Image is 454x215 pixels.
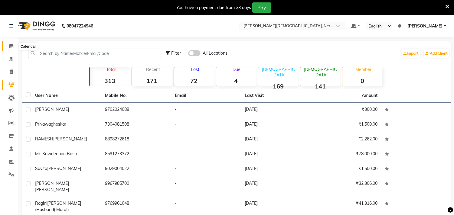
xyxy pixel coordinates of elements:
[31,89,101,103] th: User Name
[15,18,57,34] img: logo
[261,67,298,78] p: [DEMOGRAPHIC_DATA]
[171,162,241,177] td: -
[217,67,256,72] p: Due
[177,67,214,72] p: Lost
[135,67,172,72] p: Recent
[101,89,171,103] th: Mobile No.
[303,67,340,78] p: [DEMOGRAPHIC_DATA]
[171,117,241,132] td: -
[174,77,214,85] strong: 72
[101,132,171,147] td: 8898272618
[241,147,311,162] td: [DATE]
[35,181,69,186] span: [PERSON_NAME]
[311,103,381,117] td: ₹300.00
[171,147,241,162] td: -
[241,162,311,177] td: [DATE]
[35,107,69,112] span: [PERSON_NAME]
[90,77,129,85] strong: 313
[171,89,241,103] th: Email
[101,162,171,177] td: 9029004022
[252,2,271,13] button: Pay
[311,147,381,162] td: ₹78,000.00
[35,201,81,212] span: [PERSON_NAME] (Husband) Maroti
[300,82,340,90] strong: 141
[203,50,227,56] span: All Locations
[311,177,381,197] td: ₹32,306.00
[241,103,311,117] td: [DATE]
[171,177,241,197] td: -
[171,50,181,56] span: Filter
[35,187,69,192] span: [PERSON_NAME]
[311,117,381,132] td: ₹1,500.00
[176,5,251,11] div: You have a payment due from 33 days
[19,43,38,50] div: Calendar
[345,67,382,72] p: Member
[258,82,298,90] strong: 169
[92,67,129,72] p: Total
[35,121,45,127] span: priya
[101,117,171,132] td: 7304081508
[171,103,241,117] td: -
[311,132,381,147] td: ₹2,262.00
[101,147,171,162] td: 8591273372
[241,177,311,197] td: [DATE]
[101,177,171,197] td: 9967985700
[28,49,161,58] input: Search by Name/Mobile/Email/Code
[216,77,256,85] strong: 4
[35,201,47,206] span: Ragini
[53,136,87,142] span: [PERSON_NAME]
[47,166,81,171] span: [PERSON_NAME]
[45,121,66,127] span: wagheskar
[358,89,381,102] th: Amount
[241,132,311,147] td: [DATE]
[241,89,311,103] th: Last Visit
[35,151,77,156] span: Mr. Sawdeepan Bosu
[101,103,171,117] td: 9702024088
[402,49,420,58] a: Import
[171,132,241,147] td: -
[132,77,172,85] strong: 171
[407,23,443,29] span: [PERSON_NAME]
[35,166,47,171] span: savita
[311,162,381,177] td: ₹1,500.00
[241,117,311,132] td: [DATE]
[35,136,53,142] span: RAMESH
[342,77,382,85] strong: 0
[424,49,449,58] a: Add Client
[67,18,93,34] b: 08047224946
